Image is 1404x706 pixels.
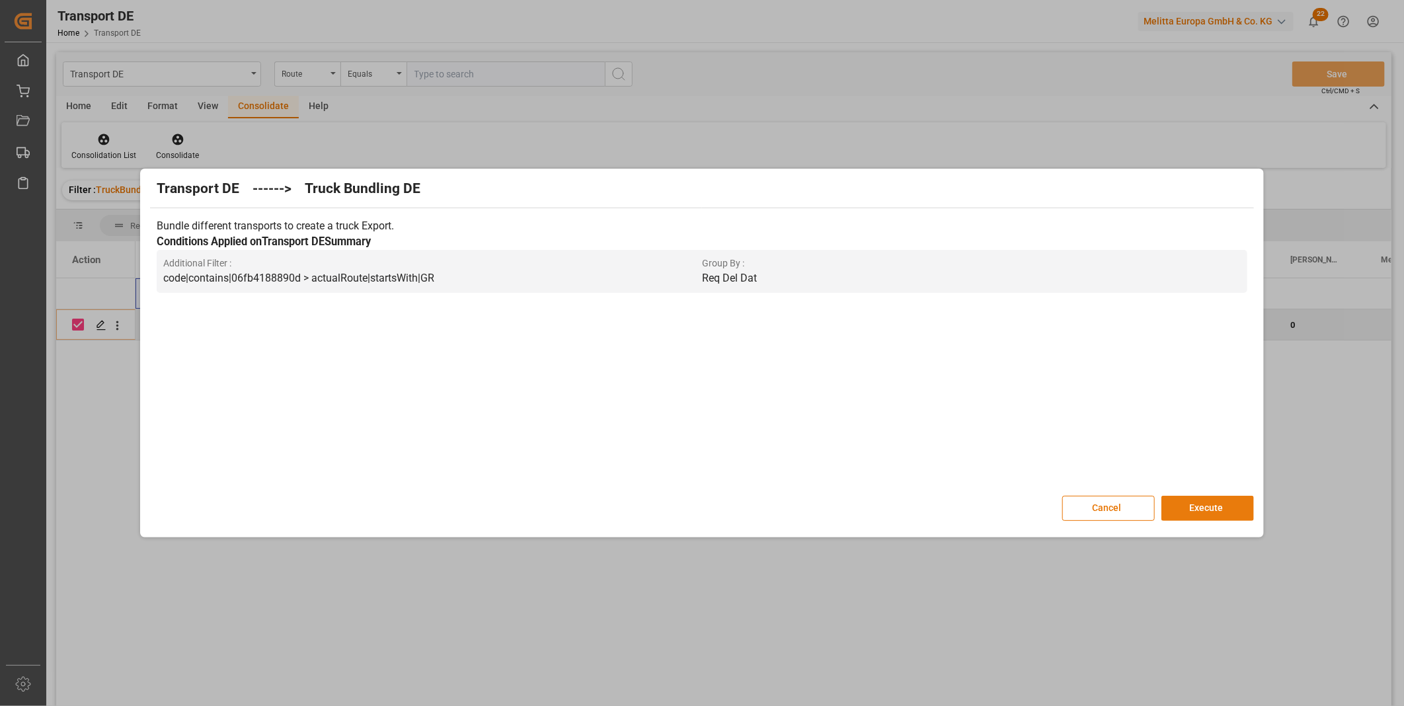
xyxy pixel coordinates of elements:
[1062,496,1155,521] button: Cancel
[253,178,292,200] h2: ------>
[163,256,702,270] span: Additional Filter :
[157,178,239,200] h2: Transport DE
[157,218,1247,234] p: Bundle different transports to create a truck Export.
[702,256,1241,270] span: Group By :
[702,270,1241,286] p: Req Del Dat
[1161,496,1254,521] button: Execute
[157,234,1247,251] h3: Conditions Applied on Transport DE Summary
[163,270,702,286] p: code|contains|06fb4188890d > actualRoute|startsWith|GR
[305,178,420,200] h2: Truck Bundling DE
